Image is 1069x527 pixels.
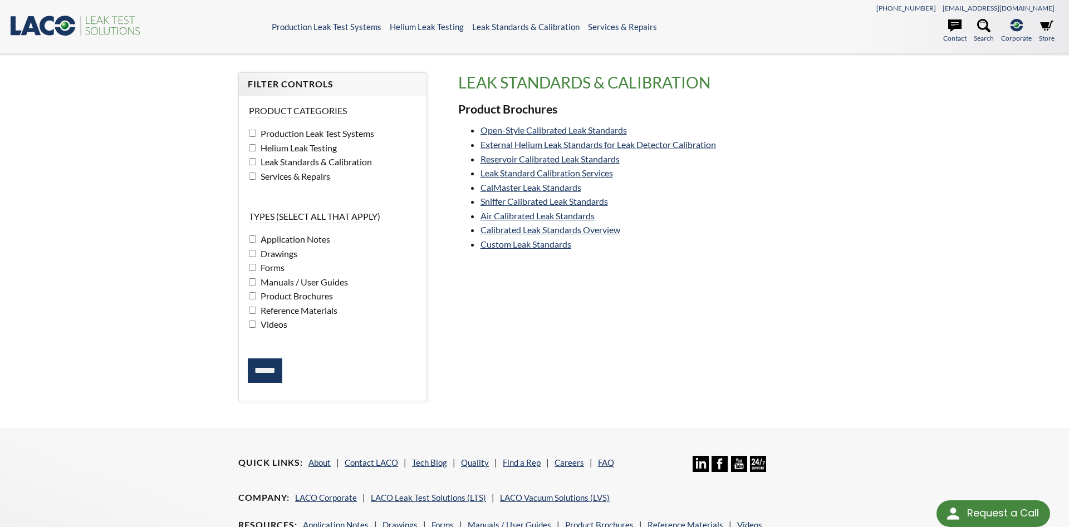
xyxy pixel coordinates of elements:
[258,277,348,287] span: Manuals / User Guides
[248,78,418,90] h4: Filter Controls
[1039,19,1055,43] a: Store
[249,158,256,165] input: Leak Standards & Calibration
[1001,33,1032,43] span: Corporate
[308,457,331,467] a: About
[480,154,620,164] a: Reservoir Calibrated Leak Standards
[258,248,297,259] span: Drawings
[258,305,337,316] span: Reference Materials
[249,250,256,257] input: Drawings
[238,492,290,504] h4: Company
[258,171,330,181] span: Services & Repairs
[249,210,380,223] legend: Types (select all that apply)
[258,128,374,139] span: Production Leak Test Systems
[480,239,571,249] a: Custom Leak Standards
[258,290,333,301] span: Product Brochures
[936,500,1050,527] div: Request a Call
[238,457,303,469] h4: Quick Links
[876,4,936,12] a: [PHONE_NUMBER]
[249,264,256,271] input: Forms
[249,144,256,151] input: Helium Leak Testing
[480,139,716,150] a: External Helium Leak Standards for Leak Detector Calibration
[458,102,831,117] h3: Product Brochures
[472,22,580,32] a: Leak Standards & Calibration
[258,234,330,244] span: Application Notes
[461,457,489,467] a: Quality
[249,173,256,180] input: Services & Repairs
[371,492,486,503] a: LACO Leak Test Solutions (LTS)
[249,105,347,117] legend: Product Categories
[390,22,464,32] a: Helium Leak Testing
[944,505,962,523] img: round button
[249,307,256,314] input: Reference Materials
[943,19,967,43] a: Contact
[588,22,657,32] a: Services & Repairs
[967,500,1039,526] div: Request a Call
[258,156,372,167] span: Leak Standards & Calibration
[503,457,541,467] a: Find a Rep
[943,4,1055,12] a: [EMAIL_ADDRESS][DOMAIN_NAME]
[258,319,287,329] span: Videos
[480,210,595,221] a: Air Calibrated Leak Standards
[249,235,256,243] input: Application Notes
[500,492,610,503] a: LACO Vacuum Solutions (LVS)
[272,22,381,32] a: Production Leak Test Systems
[750,464,766,474] a: 24/7 Support
[345,457,398,467] a: Contact LACO
[750,456,766,472] img: 24/7 Support Icon
[480,182,581,193] a: CalMaster Leak Standards
[412,457,447,467] a: Tech Blog
[974,19,994,43] a: Search
[598,457,614,467] a: FAQ
[258,262,285,273] span: Forms
[249,292,256,299] input: Product Brochures
[258,142,337,153] span: Helium Leak Testing
[555,457,584,467] a: Careers
[480,168,613,178] a: Leak Standard Calibration Services
[249,278,256,285] input: Manuals / User Guides
[458,73,710,92] span: translation missing: en.product_groups.Leak Standards & Calibration
[480,224,620,235] a: Calibrated Leak Standards Overview
[480,125,627,135] a: Open-Style Calibrated Leak Standards
[480,196,608,206] a: Sniffer Calibrated Leak Standards
[295,492,357,503] a: LACO Corporate
[249,321,256,328] input: Videos
[249,130,256,137] input: Production Leak Test Systems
